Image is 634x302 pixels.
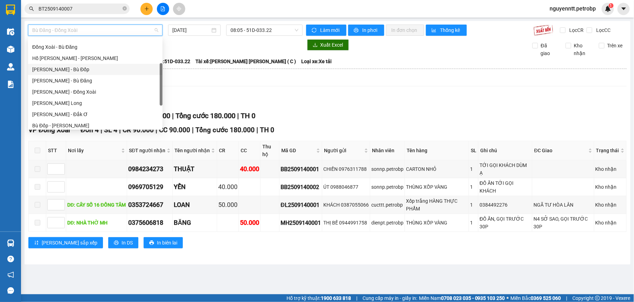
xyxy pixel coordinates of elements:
[323,165,369,173] div: CHIẾN 0976311788
[195,58,296,65] span: Tài xế: [PERSON_NAME] [PERSON_NAME] ( C )
[28,98,163,109] div: Hồ Chí Minh - Phước Long
[609,3,614,8] sup: 1
[127,160,173,178] td: 0984234273
[432,28,437,33] span: bar-chart
[128,200,171,210] div: 0353724667
[306,25,346,36] button: syncLàm mới
[470,165,477,173] div: 1
[32,99,158,107] div: [PERSON_NAME] Long
[440,26,461,34] span: Thống kê
[239,141,261,160] th: CC
[533,215,593,230] div: N4 SỞ SAO, GỌI TRƯỚC 30P
[256,126,258,134] span: |
[29,6,34,11] span: search
[280,160,322,178] td: BB2509140001
[470,219,477,227] div: 1
[67,219,126,227] div: DĐ: NHÀ THỜ MH
[618,3,630,15] button: caret-down
[114,240,119,246] span: printer
[144,6,149,11] span: plus
[280,178,322,196] td: BB2509140002
[6,5,15,15] img: logo-vxr
[7,63,14,71] img: warehouse-icon
[128,182,171,192] div: 0969705129
[28,120,163,131] div: Bù Đốp - Hồ Chí Minh
[538,42,560,57] span: Đã giao
[7,46,14,53] img: warehouse-icon
[354,28,360,33] span: printer
[46,141,66,160] th: STT
[323,183,369,191] div: ÚT 0988046877
[42,239,97,247] span: [PERSON_NAME] sắp xếp
[281,201,321,209] div: ĐL2509140001
[218,182,237,192] div: 40.000
[7,271,14,278] span: notification
[149,240,154,246] span: printer
[192,126,194,134] span: |
[593,26,612,34] span: Lọc CC
[480,215,531,230] div: ĐỒ ĂN, GỌI TRƯỚC 30P
[6,6,50,23] div: VP Chơn Thành
[68,147,120,154] span: Nơi lấy
[356,294,357,302] span: |
[151,58,190,65] span: Số xe: 51D-033.22
[174,218,216,228] div: BĂNG
[544,4,602,13] span: nguyenntt.petrobp
[605,42,626,49] span: Trên xe
[32,88,158,96] div: [PERSON_NAME] - Đồng Xoài
[480,201,531,209] div: 0384492276
[241,112,255,120] span: TH 0
[32,66,158,73] div: [PERSON_NAME] - Bù Đốp
[324,147,363,154] span: Người gửi
[174,147,210,154] span: Tên người nhận
[217,141,239,160] th: CR
[34,240,39,246] span: sort-ascending
[173,196,217,214] td: LOAN
[441,295,505,301] strong: 0708 023 035 - 0935 103 250
[32,54,158,62] div: Hồ [PERSON_NAME] - [PERSON_NAME]
[595,165,625,173] div: Kho nhận
[173,160,217,178] td: THUẬT
[127,214,173,232] td: 0375606818
[104,126,117,134] span: SL 4
[312,28,318,33] span: sync
[230,25,298,35] span: 08:05 - 51D-033.22
[469,141,478,160] th: SL
[156,126,157,134] span: |
[301,58,332,65] span: Loại xe: Xe tải
[260,126,274,134] span: TH 0
[28,237,103,248] button: sort-ascending[PERSON_NAME] sắp xếp
[406,197,468,213] div: Xốp trắng HÀNG THỰC PHẨM
[323,219,369,227] div: THỊ BẾ 0944991758
[595,183,625,191] div: Kho nhận
[128,218,171,228] div: 0375606818
[55,6,102,23] div: VP Bình Triệu
[419,294,505,302] span: Miền Nam
[32,43,158,51] div: Đồng Xoài - Bù Đăng
[32,77,158,85] div: [PERSON_NAME] - Bù Đăng
[101,126,102,134] span: |
[172,112,174,120] span: |
[470,183,477,191] div: 1
[7,240,14,247] img: warehouse-icon
[566,294,567,302] span: |
[321,26,341,34] span: Làm mới
[32,122,158,129] div: Bù Đốp - [PERSON_NAME]
[55,23,102,40] div: LABO ĐẠI PHÁT
[157,239,177,247] span: In biên lai
[175,112,235,120] span: Tổng cước 180.000
[323,201,369,209] div: KHÁCH 0387055066
[28,126,70,134] span: VP Đồng Xoài
[567,26,585,34] span: Lọc CR
[595,219,625,227] div: Kho nhận
[28,41,163,53] div: Đồng Xoài - Bù Đăng
[123,126,154,134] span: CR 90.000
[240,164,259,174] div: 40.000
[348,25,384,36] button: printerIn phơi
[406,219,468,227] div: THÙNG XỐP VÀNG
[478,141,532,160] th: Ghi chú
[127,196,173,214] td: 0353724667
[595,296,600,301] span: copyright
[507,297,509,300] span: ⚪️
[287,294,351,302] span: Hỗ trợ kỹ thuật:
